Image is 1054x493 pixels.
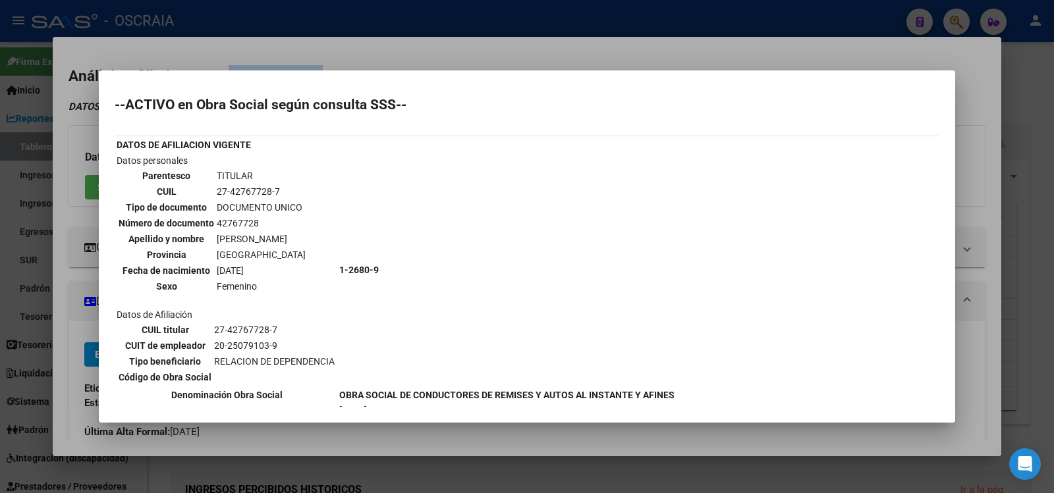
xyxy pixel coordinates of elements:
[115,98,939,111] h2: --ACTIVO en Obra Social según consulta SSS--
[216,232,306,246] td: [PERSON_NAME]
[118,370,212,384] th: Código de Obra Social
[216,247,306,262] td: [GEOGRAPHIC_DATA]
[216,216,306,230] td: 42767728
[118,216,215,230] th: Número de documento
[213,338,335,353] td: 20-25079103-9
[116,403,337,418] th: Fecha Alta Obra Social
[118,247,215,262] th: Provincia
[116,153,337,386] td: Datos personales Datos de Afiliación
[216,263,306,278] td: [DATE]
[216,279,306,294] td: Femenino
[213,354,335,369] td: RELACION DE DEPENDENCIA
[339,405,367,416] b: [DATE]
[216,200,306,215] td: DOCUMENTO UNICO
[118,263,215,278] th: Fecha de nacimiento
[117,140,251,150] b: DATOS DE AFILIACION VIGENTE
[1009,448,1041,480] div: Open Intercom Messenger
[118,338,212,353] th: CUIT de empleador
[118,200,215,215] th: Tipo de documento
[213,323,335,337] td: 27-42767728-7
[118,323,212,337] th: CUIL titular
[118,354,212,369] th: Tipo beneficiario
[118,184,215,199] th: CUIL
[339,265,379,275] b: 1-2680-9
[118,279,215,294] th: Sexo
[118,169,215,183] th: Parentesco
[118,232,215,246] th: Apellido y nombre
[116,388,337,402] th: Denominación Obra Social
[216,184,306,199] td: 27-42767728-7
[216,169,306,183] td: TITULAR
[339,390,675,400] b: OBRA SOCIAL DE CONDUCTORES DE REMISES Y AUTOS AL INSTANTE Y AFINES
